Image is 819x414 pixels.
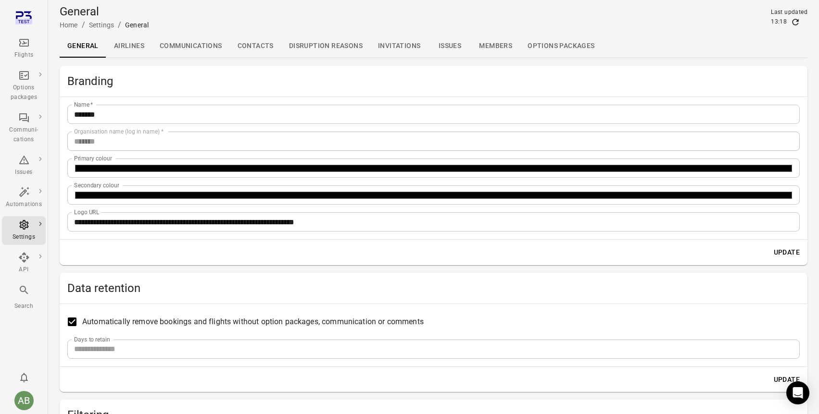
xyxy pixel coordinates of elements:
div: Open Intercom Messenger [786,381,809,404]
a: API [2,249,46,278]
span: Automatically remove bookings and flights without option packages, communication or comments [82,316,424,328]
label: Primary colour [74,154,112,162]
button: Notifications [14,368,34,387]
div: Issues [6,168,42,177]
a: Invitations [370,35,428,58]
div: AB [14,391,34,410]
label: Secondary colour [74,181,119,189]
a: Home [60,21,78,29]
div: Local navigation [60,35,807,58]
a: Communi-cations [2,109,46,147]
a: Disruption reasons [281,35,370,58]
a: Settings [2,216,46,245]
label: Organisation name (log in name) [74,127,164,135]
div: Flights [6,50,42,60]
h2: Branding [67,73,800,89]
button: Update [770,371,804,389]
a: Automations [2,183,46,212]
a: Airlines [106,35,152,58]
label: Name [74,100,93,109]
a: Contacts [230,35,281,58]
div: Communi-cations [6,125,42,145]
div: General [125,20,149,30]
label: Days to retain [74,335,110,343]
button: Search [2,281,46,314]
div: 13:18 [771,17,787,27]
a: Options packages [520,35,602,58]
li: / [118,19,121,31]
button: Update [770,244,804,261]
h1: General [60,4,149,19]
h2: Data retention [67,280,800,296]
button: Refresh data [791,17,800,27]
div: Last updated [771,8,807,17]
a: Settings [89,21,114,29]
a: Options packages [2,67,46,105]
a: Flights [2,34,46,63]
div: Settings [6,232,42,242]
a: Issues [2,151,46,180]
a: Issues [428,35,471,58]
div: API [6,265,42,275]
li: / [82,19,85,31]
a: Communications [152,35,230,58]
button: Aslaug Bjarnadottir [11,387,38,414]
a: General [60,35,106,58]
div: Automations [6,200,42,209]
label: Logo URL [74,208,100,216]
div: Options packages [6,83,42,102]
a: Members [471,35,520,58]
nav: Breadcrumbs [60,19,149,31]
div: Search [6,302,42,311]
